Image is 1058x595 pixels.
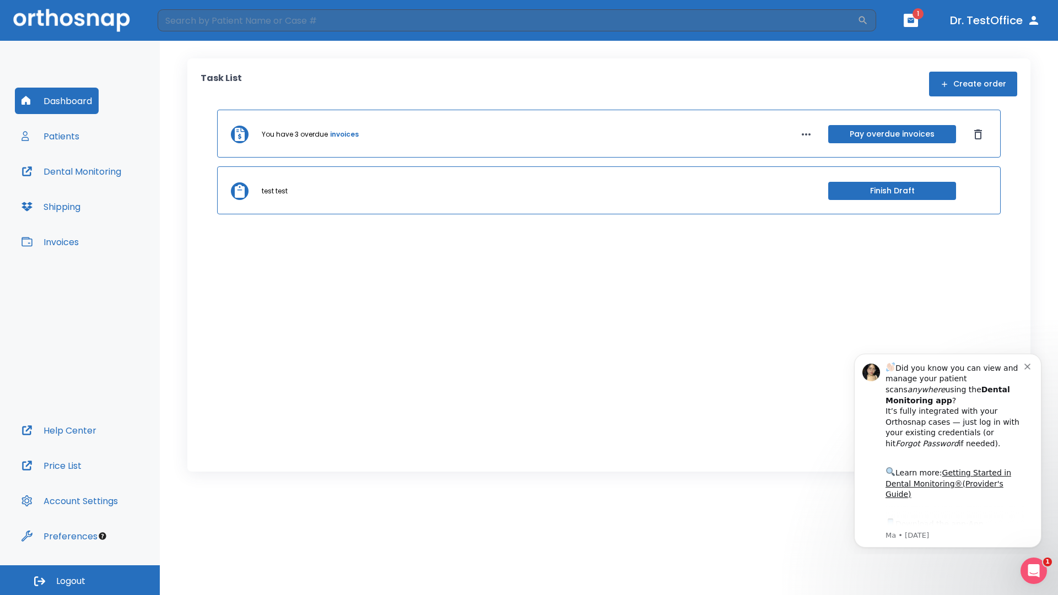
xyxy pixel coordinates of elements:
[15,193,87,220] button: Shipping
[929,72,1017,96] button: Create order
[1043,558,1052,566] span: 1
[838,344,1058,554] iframe: Intercom notifications message
[48,187,187,197] p: Message from Ma, sent 5w ago
[15,123,86,149] button: Patients
[330,129,359,139] a: invoices
[15,88,99,114] button: Dashboard
[56,575,85,587] span: Logout
[13,9,130,31] img: Orthosnap
[15,523,104,549] button: Preferences
[828,125,956,143] button: Pay overdue invoices
[15,158,128,185] button: Dental Monitoring
[262,129,328,139] p: You have 3 overdue
[15,417,103,443] button: Help Center
[48,173,187,229] div: Download the app: | ​ Let us know if you need help getting started!
[969,126,987,143] button: Dismiss
[15,452,88,479] button: Price List
[1021,558,1047,584] iframe: Intercom live chat
[201,72,242,96] p: Task List
[15,488,125,514] button: Account Settings
[946,10,1045,30] button: Dr. TestOffice
[15,229,85,255] button: Invoices
[48,176,146,196] a: App Store
[828,182,956,200] button: Finish Draft
[158,9,857,31] input: Search by Patient Name or Case #
[187,17,196,26] button: Dismiss notification
[913,8,924,19] span: 1
[262,186,288,196] p: test test
[98,531,107,541] div: Tooltip anchor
